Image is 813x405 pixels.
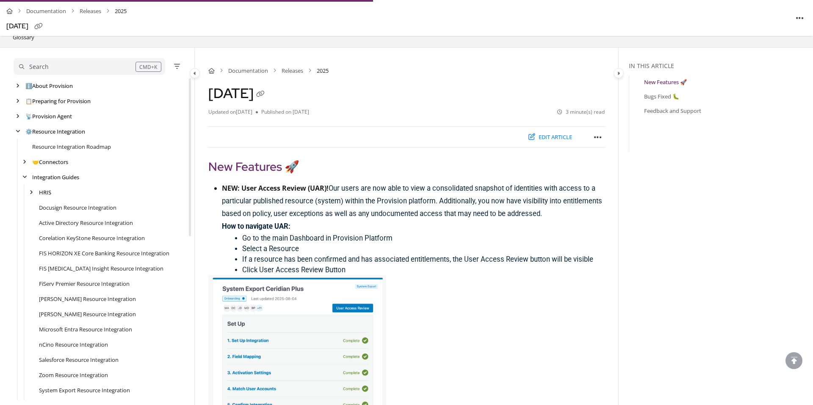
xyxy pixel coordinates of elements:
a: Glossary [12,32,35,42]
span: 📡 [25,112,32,120]
h1: [DATE] [208,85,267,101]
div: arrow [14,82,22,90]
a: Salesforce Resource Integration [39,356,119,364]
a: Zoom Resource Integration [39,371,108,379]
span: Our users are now able to view a consolidated snapshot of identities with access to a particular ... [222,184,602,218]
a: Connectors [32,158,68,166]
button: Article more options [793,11,807,25]
strong: User Access Review (UAR)! [241,183,329,193]
a: HRIS [39,188,51,197]
div: arrow [14,97,22,105]
li: 3 minute(s) read [557,108,605,116]
a: Releases [282,66,303,75]
span: ⚙️ [25,128,32,135]
a: Preparing for Provision [25,97,91,105]
a: About Provision [25,82,73,90]
a: System Export Resource Integration [39,386,130,394]
span: Go to the main Dashboard in Provision Platform [242,234,393,242]
li: Published on [DATE] [256,108,309,116]
a: Resource Integration [25,127,85,136]
a: New Features 🚀 [644,78,687,86]
span: If a resource has been confirmed and has associated entitlements, the User Access Review button w... [242,255,593,263]
a: Documentation [26,5,66,17]
a: Releases [80,5,101,17]
div: [DATE] [6,20,28,33]
a: FiServ Premier Resource Integration [39,279,130,288]
a: Bugs Fixed 🐛 [644,92,679,101]
span: 2025 [317,66,329,75]
a: Provision Agent [25,112,72,120]
div: CMD+K [135,62,161,72]
a: FIS IBS Insight Resource Integration [39,264,163,273]
span: ℹ️ [25,82,32,90]
a: Integration Guides [32,173,79,181]
span: 📋 [25,97,32,105]
div: arrow [27,189,36,197]
span: Click User Access Review Button [242,266,346,274]
strong: NEW: [222,183,240,193]
a: Active Directory Resource Integration [39,219,133,227]
h2: New Features 🚀 [208,158,605,175]
button: Filter [172,61,182,71]
div: In this article [629,61,810,71]
a: Feedback and Support [644,107,701,115]
button: Copy link of [32,20,45,33]
div: arrow [20,173,29,181]
span: 🤝 [32,158,39,166]
span: 2025 [115,5,127,17]
button: Search [14,58,165,75]
a: Resource Integration Roadmap [32,142,111,151]
a: nCino Resource Integration [39,340,108,349]
a: FIS HORIZON XE Core Banking Resource Integration [39,249,169,257]
button: Article more options [591,130,605,144]
div: Search [29,62,49,71]
a: Microsoft Entra Resource Integration [39,325,132,334]
button: Copy link of August 2025 [254,88,267,101]
a: Home [208,66,215,75]
div: arrow [20,158,29,166]
button: Category toggle [614,68,624,78]
a: Home [6,5,13,17]
a: Jack Henry SilverLake Resource Integration [39,295,136,303]
a: Corelation KeyStone Resource Integration [39,234,145,242]
div: arrow [14,112,22,120]
span: Select a Resource [242,245,299,253]
a: Docusign Resource Integration [39,203,116,212]
a: Documentation [228,66,268,75]
li: Updated on [DATE] [208,108,256,116]
a: Jack Henry Symitar Resource Integration [39,310,136,318]
button: Edit article [523,130,578,144]
div: scroll to top [785,352,802,369]
div: arrow [14,128,22,136]
button: Category toggle [190,68,200,78]
strong: How to navigate UAR: [222,222,290,230]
